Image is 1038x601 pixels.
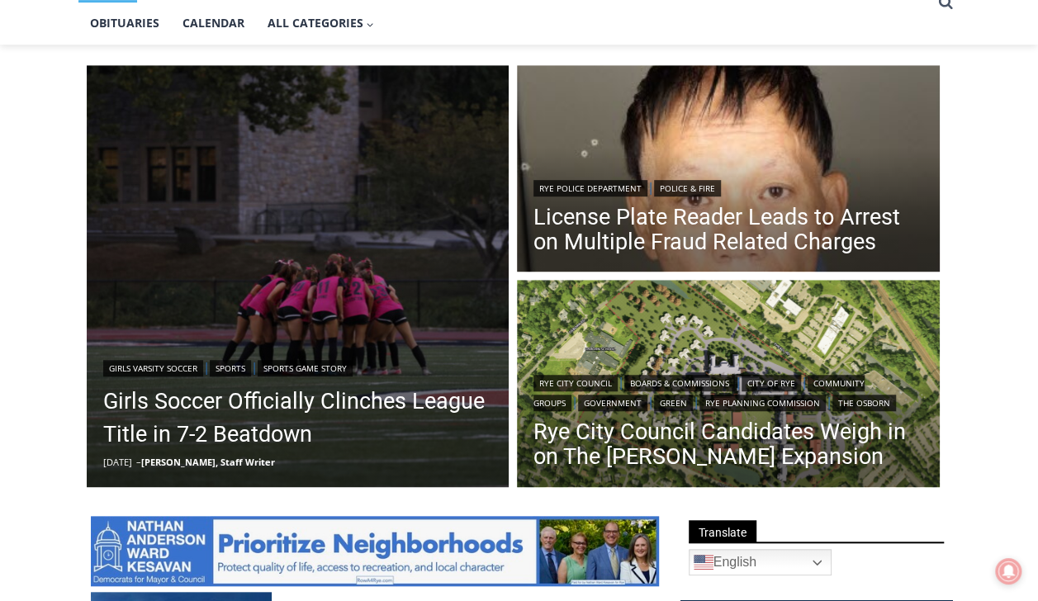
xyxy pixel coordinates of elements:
a: Read More License Plate Reader Leads to Arrest on Multiple Fraud Related Charges [517,65,940,277]
img: (PHOTO: The Rye Girls Soccer team from October 7, 2025. Credit: Alvar Lee.) [87,65,510,488]
a: Read More Rye City Council Candidates Weigh in on The Osborn Expansion [517,280,940,491]
button: Child menu of All Categories [256,2,386,44]
a: The Osborn [832,395,896,411]
a: Police & Fire [654,180,721,196]
span: – [136,456,141,468]
a: Sports [210,360,251,376]
a: Rye City Council Candidates Weigh in on The [PERSON_NAME] Expansion [533,419,923,469]
span: Intern @ [DOMAIN_NAME] [432,164,765,201]
a: Intern @ [DOMAIN_NAME] [397,160,800,206]
a: Rye City Council [533,375,618,391]
a: Government [578,395,647,411]
div: | | [103,357,493,376]
div: "[PERSON_NAME] and I covered the [DATE] Parade, which was a really eye opening experience as I ha... [417,1,780,160]
a: Obituaries [78,2,171,44]
span: Translate [689,520,756,542]
a: Green [654,395,693,411]
a: Sports Game Story [258,360,353,376]
a: Rye Police Department [533,180,647,196]
img: en [694,552,713,572]
a: City of Rye [742,375,801,391]
a: License Plate Reader Leads to Arrest on Multiple Fraud Related Charges [533,205,923,254]
time: [DATE] [103,456,132,468]
a: Read More Girls Soccer Officially Clinches League Title in 7-2 Beatdown [87,65,510,488]
a: Boards & Commissions [624,375,735,391]
a: Girls Varsity Soccer [103,360,203,376]
a: Calendar [171,2,256,44]
img: (PHOTO: On Monday, October 13, 2025, Rye PD arrested Ming Wu, 60, of Flushing, New York, on multi... [517,65,940,277]
div: | | | | | | | [533,371,923,411]
a: [PERSON_NAME], Staff Writer [141,456,275,468]
img: (PHOTO: Illustrative plan of The Osborn's proposed site plan from the July 10, 2025 planning comm... [517,280,940,491]
a: Girls Soccer Officially Clinches League Title in 7-2 Beatdown [103,385,493,451]
a: Rye Planning Commission [699,395,826,411]
div: | [533,177,923,196]
a: English [689,549,832,575]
